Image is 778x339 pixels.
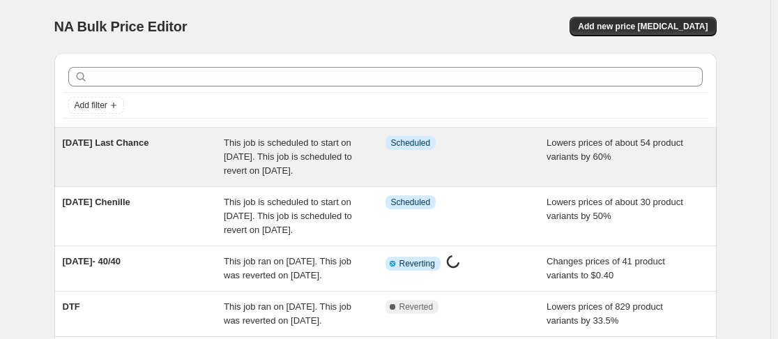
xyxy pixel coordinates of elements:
span: This job is scheduled to start on [DATE]. This job is scheduled to revert on [DATE]. [224,137,352,176]
span: [DATE] Chenille [63,197,130,207]
span: Scheduled [391,137,431,149]
span: [DATE] Last Chance [63,137,149,148]
button: Add new price [MEDICAL_DATA] [570,17,716,36]
span: Lowers prices of 829 product variants by 33.5% [547,301,663,326]
span: [DATE]- 40/40 [63,256,121,266]
span: This job ran on [DATE]. This job was reverted on [DATE]. [224,301,351,326]
span: Changes prices of 41 product variants to $0.40 [547,256,665,280]
span: Scheduled [391,197,431,208]
span: This job is scheduled to start on [DATE]. This job is scheduled to revert on [DATE]. [224,197,352,235]
span: Add filter [75,100,107,111]
span: DTF [63,301,80,312]
span: Reverted [399,301,434,312]
span: Lowers prices of about 54 product variants by 60% [547,137,683,162]
span: NA Bulk Price Editor [54,19,188,34]
span: Lowers prices of about 30 product variants by 50% [547,197,683,221]
span: This job ran on [DATE]. This job was reverted on [DATE]. [224,256,351,280]
span: Add new price [MEDICAL_DATA] [578,21,708,32]
button: Add filter [68,97,124,114]
span: Reverting [399,258,435,269]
